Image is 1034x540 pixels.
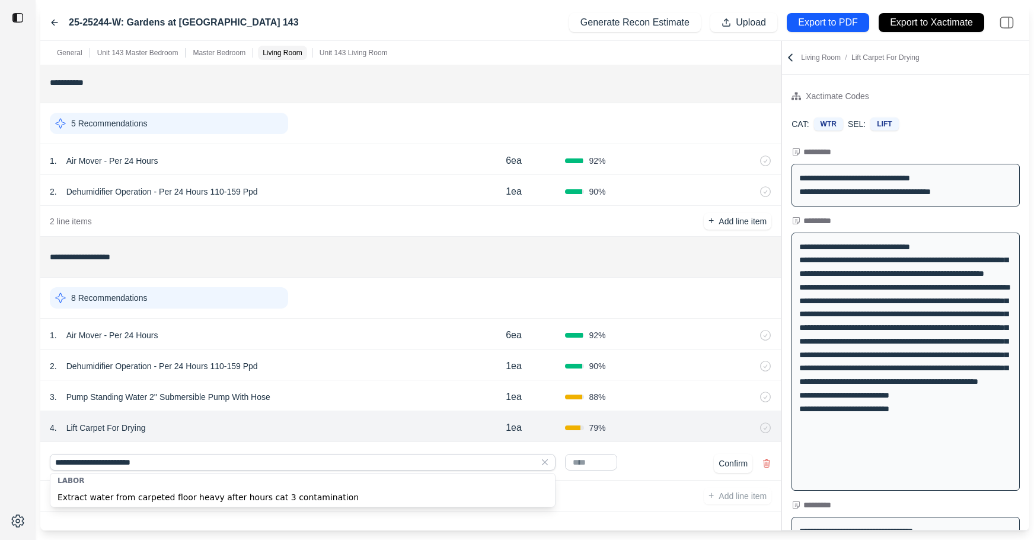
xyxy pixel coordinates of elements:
[57,48,82,58] p: General
[506,154,522,168] p: 6ea
[50,474,555,488] div: LABOR
[589,186,605,198] span: 90 %
[580,16,690,30] p: Generate Recon Estimate
[879,13,984,32] button: Export to Xactimate
[736,16,766,30] p: Upload
[714,454,752,473] button: Confirm
[569,13,701,32] button: Generate Recon Estimate
[806,89,869,103] div: Xactimate Codes
[193,48,245,58] p: Master Bedroom
[62,389,275,405] p: Pump Standing Water 2'' Submersible Pump With Hose
[792,118,809,130] p: CAT:
[787,13,869,32] button: Export to PDF
[851,53,920,62] span: Lift Carpet For Drying
[62,153,163,169] p: Air Mover - Per 24 Hours
[506,390,522,404] p: 1ea
[814,117,843,131] div: WTR
[719,215,767,227] p: Add line item
[69,15,299,30] label: 25-25244-W: Gardens at [GEOGRAPHIC_DATA] 143
[50,360,57,372] p: 2 .
[50,155,57,167] p: 1 .
[841,53,851,62] span: /
[50,488,555,507] div: Extract water from carpeted floor heavy after hours cat 3 contamination
[12,12,24,24] img: toggle sidebar
[71,117,147,129] p: 5 Recommendations
[506,421,522,435] p: 1ea
[506,359,522,373] p: 1ea
[50,391,57,403] p: 3 .
[994,9,1020,36] img: right-panel.svg
[589,391,605,403] span: 88 %
[506,328,522,342] p: 6ea
[50,422,57,434] p: 4 .
[71,292,147,304] p: 8 Recommendations
[848,118,866,130] p: SEL:
[62,358,263,374] p: Dehumidifier Operation - Per 24 Hours 110-159 Ppd
[870,117,898,131] div: LIFT
[801,53,919,62] p: Living Room
[710,13,777,32] button: Upload
[709,214,714,228] p: +
[62,420,151,436] p: Lift Carpet For Drying
[798,16,857,30] p: Export to PDF
[97,48,178,58] p: Unit 143 Master Bedroom
[50,186,57,198] p: 2 .
[50,329,57,341] p: 1 .
[62,183,263,200] p: Dehumidifier Operation - Per 24 Hours 110-159 Ppd
[589,329,605,341] span: 92 %
[50,215,92,227] p: 2 line items
[320,48,388,58] p: Unit 143 Living Room
[506,185,522,199] p: 1ea
[263,48,302,58] p: Living Room
[589,155,605,167] span: 92 %
[890,16,973,30] p: Export to Xactimate
[62,327,163,344] p: Air Mover - Per 24 Hours
[704,213,771,230] button: +Add line item
[589,360,605,372] span: 90 %
[589,422,605,434] span: 79 %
